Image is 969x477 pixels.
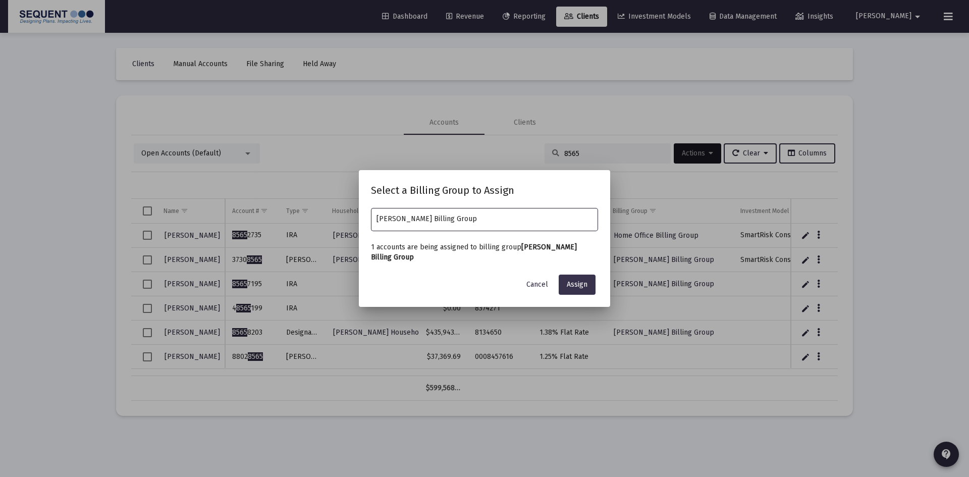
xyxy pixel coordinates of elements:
[559,275,596,295] button: Assign
[371,242,598,262] p: 1 accounts are being assigned to billing group
[518,275,556,295] button: Cancel
[376,215,593,223] input: Select a billing group
[526,280,548,289] span: Cancel
[567,280,587,289] span: Assign
[371,182,598,198] h2: Select a Billing Group to Assign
